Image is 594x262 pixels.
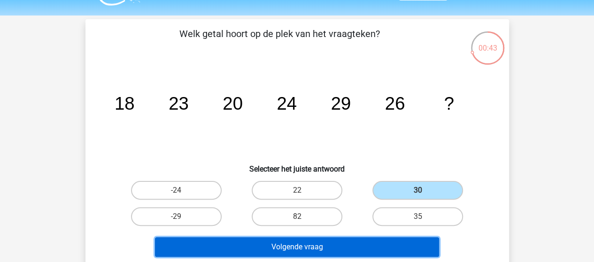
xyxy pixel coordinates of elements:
label: 22 [252,181,342,200]
label: -24 [131,181,222,200]
tspan: 20 [223,93,243,113]
tspan: 24 [277,93,297,113]
h6: Selecteer het juiste antwoord [100,157,494,173]
p: Welk getal hoort op de plek van het vraagteken? [100,27,459,55]
label: -29 [131,207,222,226]
label: 35 [372,207,463,226]
tspan: 26 [385,93,405,113]
tspan: ? [444,93,454,113]
button: Volgende vraag [155,237,439,257]
div: 00:43 [470,30,505,54]
label: 30 [372,181,463,200]
tspan: 18 [114,93,134,113]
label: 82 [252,207,342,226]
tspan: 23 [169,93,189,113]
tspan: 29 [331,93,351,113]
